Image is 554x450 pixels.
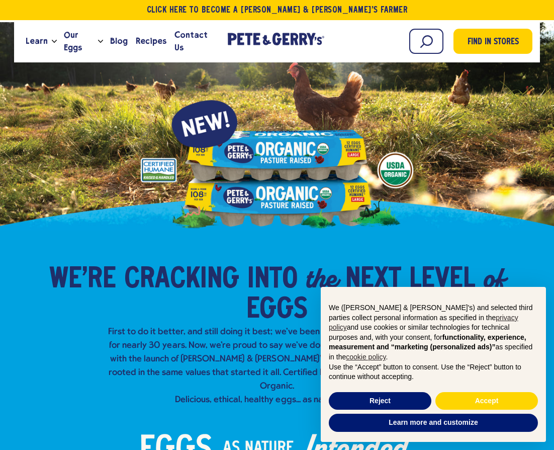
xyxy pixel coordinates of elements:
[329,392,431,410] button: Reject
[132,28,170,55] a: Recipes
[60,28,98,55] a: Our Eggs
[329,362,538,382] p: Use the “Accept” button to consent. Use the “Reject” button to continue without accepting.
[49,265,116,295] span: We’re
[409,29,443,54] input: Search
[136,35,166,47] span: Recipes
[468,36,519,49] span: Find in Stores
[483,260,505,296] em: of
[409,265,475,295] span: Level
[26,35,48,47] span: Learn
[329,303,538,362] p: We ([PERSON_NAME] & [PERSON_NAME]'s) and selected third parties collect personal information as s...
[329,414,538,432] button: Learn more and customize
[247,265,298,295] span: into
[174,29,214,54] span: Contact Us
[98,40,103,43] button: Open the dropdown menu for Our Eggs
[104,325,450,407] p: First to do it better, and still doing it best; we've been raising the bar for egg-cellence for n...
[170,28,218,55] a: Contact Us
[22,28,52,55] a: Learn
[306,260,337,296] em: the
[52,40,57,43] button: Open the dropdown menu for Learn
[106,28,132,55] a: Blog
[246,295,308,325] span: Eggs​
[345,265,401,295] span: Next
[313,279,554,450] div: Notice
[64,29,94,54] span: Our Eggs
[435,392,538,410] button: Accept
[346,353,386,361] a: cookie policy
[110,35,128,47] span: Blog
[453,29,532,54] a: Find in Stores
[124,265,239,295] span: Cracking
